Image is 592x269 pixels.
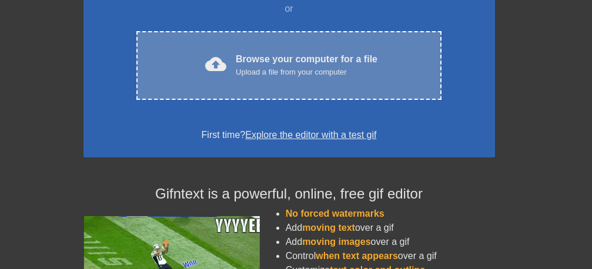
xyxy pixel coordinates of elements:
div: Browse your computer for a file [236,52,377,78]
h4: Gifntext is a powerful, online, free gif editor [83,186,495,203]
a: Explore the editor with a test gif [245,130,376,140]
li: Control over a gif [286,249,495,263]
li: Add over a gif [286,221,495,235]
span: No forced watermarks [286,209,384,218]
li: Add over a gif [286,235,495,249]
span: cloud_upload [205,53,226,75]
div: First time? [99,128,480,142]
span: when text appears [316,251,398,261]
div: or [114,2,464,16]
div: Upload a file from your computer [236,66,377,78]
span: moving text [302,223,355,233]
span: moving images [302,237,370,247]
